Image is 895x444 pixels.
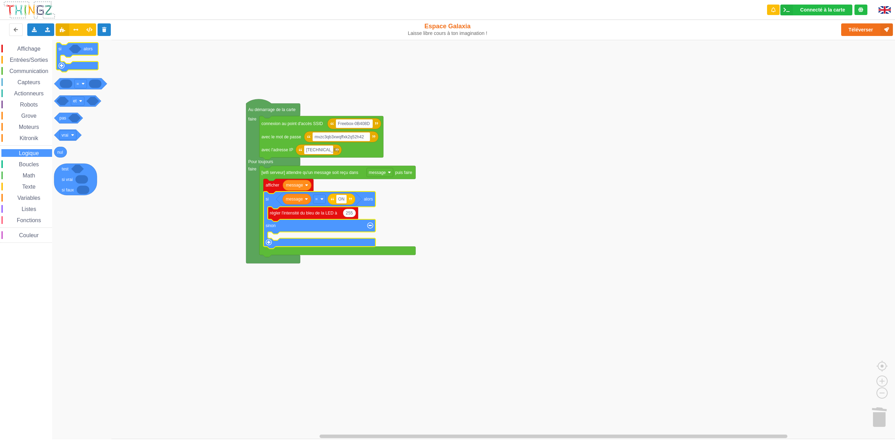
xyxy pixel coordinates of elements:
text: sinon [266,223,276,228]
span: Affichage [16,46,41,52]
span: Robots [19,102,39,108]
text: ON [338,197,344,202]
text: faire [248,117,257,122]
text: mvzc3qb3xwqffxk2q52h42 [315,134,364,139]
text: 255 [346,211,353,216]
span: Entrées/Sorties [9,57,49,63]
div: Ta base fonctionne bien ! [780,5,852,15]
span: Texte [21,184,36,190]
span: Grove [20,113,38,119]
text: afficher [266,183,279,188]
span: Boucles [18,161,40,167]
text: [wifi serveur] attendre qu'un message soit reçu dans [262,170,358,175]
text: Pour toujours [248,159,273,164]
button: Téléverser [841,23,893,36]
text: message [286,197,303,202]
text: = [77,81,79,86]
span: Couleur [18,232,40,238]
span: Variables [16,195,42,201]
div: Espace Galaxia [368,22,527,36]
span: Communication [8,68,49,74]
text: alors [364,197,373,202]
span: Kitronik [19,135,39,141]
text: Freebox-0B408D [338,121,370,126]
div: Tu es connecté au serveur de création de Thingz [854,5,867,15]
text: puis faire [395,170,412,175]
text: connexion au point d'accès SSID [262,121,323,126]
text: alors [84,46,93,51]
text: [TECHNICAL_ID] [306,147,339,152]
text: faire [248,167,257,172]
text: Au démarrage de la carte [248,107,296,112]
text: avec le mot de passe [262,134,301,139]
span: Logique [18,150,40,156]
text: = [315,197,318,202]
text: si [266,197,269,202]
text: pas [59,116,66,121]
span: Capteurs [16,79,41,85]
text: message [286,183,303,188]
text: test [62,166,69,171]
text: message [369,170,386,175]
text: si vrai [62,177,73,182]
div: Connecté à la carte [800,7,845,12]
text: vrai [62,133,68,138]
span: Listes [21,206,37,212]
span: Math [22,173,36,179]
text: avec l'adresse IP [262,147,293,152]
text: si faux [62,187,74,192]
text: si [58,46,62,51]
text: régler l'intensité du bleu de la LED à [270,211,337,216]
span: Actionneurs [13,90,45,96]
span: Moteurs [18,124,40,130]
text: nul [57,150,63,154]
img: thingz_logo.png [3,1,56,19]
text: et [73,99,77,103]
span: Fonctions [16,217,42,223]
img: gb.png [879,6,891,14]
div: Laisse libre cours à ton imagination ! [368,30,527,36]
